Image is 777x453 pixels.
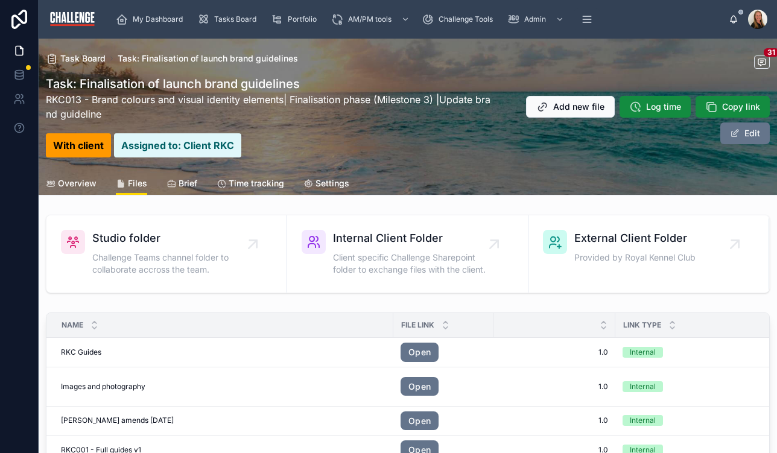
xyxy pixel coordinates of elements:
a: Admin [504,8,570,30]
span: Link type [623,320,661,330]
h1: Task: Finalisation of launch brand guidelines [46,75,493,92]
span: 1.0 [501,382,608,391]
span: RKC Guides [61,347,101,357]
a: Brief [166,173,197,197]
button: Copy link [696,96,770,118]
div: Internal [630,347,656,358]
span: My Dashboard [133,14,183,24]
span: Tasks Board [214,14,256,24]
span: Brief [179,177,197,189]
span: Admin [524,14,546,24]
span: Studio folder [92,230,253,247]
span: Client specific Challenge Sharepoint folder to exchange files with the client. [333,252,493,276]
a: External Client FolderProvided by Royal Kennel Club [528,215,769,293]
span: Add new file [553,101,604,113]
span: 1.0 [501,416,608,425]
span: Time tracking [229,177,284,189]
span: Settings [316,177,349,189]
a: AM/PM tools [328,8,416,30]
img: App logo [48,10,97,29]
div: scrollable content [106,6,729,33]
span: 1.0 [501,347,608,357]
a: RKC013 - Brand colours and visual identity elements [46,93,284,106]
button: Edit [720,122,770,144]
span: Overview [58,177,97,189]
a: My Dashboard [112,8,191,30]
a: Task Board [46,52,106,65]
a: Time tracking [217,173,284,197]
span: External Client Folder [574,230,696,247]
a: Overview [46,173,97,197]
span: [PERSON_NAME] amends [DATE] [61,416,174,425]
span: Challenge Teams channel folder to collaborate accross the team. [92,252,253,276]
a: Studio folderChallenge Teams channel folder to collaborate accross the team. [46,215,287,293]
a: Tasks Board [194,8,265,30]
span: Name [62,320,83,330]
span: Challenge Tools [439,14,493,24]
span: AM/PM tools [348,14,392,24]
button: Add new file [526,96,615,118]
a: Settings [303,173,349,197]
div: Internal [630,415,656,426]
mark: Assigned to: Client RKC [114,133,241,157]
a: Open [401,377,439,396]
a: Open [401,343,439,362]
a: Open [401,411,439,431]
p: | Finalisation phase (Milestone 3) | [46,92,493,121]
button: 31 [754,55,770,71]
span: Images and photography [61,382,145,391]
a: Task: Finalisation of launch brand guidelines [118,52,298,65]
span: Task Board [60,52,106,65]
span: Internal Client Folder [333,230,493,247]
span: File link [401,320,434,330]
mark: With client [46,133,111,157]
span: Provided by Royal Kennel Club [574,252,696,264]
button: Log time [620,96,691,118]
span: Files [128,177,147,189]
a: Portfolio [267,8,325,30]
a: Files [116,173,147,195]
span: Copy link [722,101,760,113]
span: Portfolio [288,14,317,24]
span: Log time [646,101,681,113]
div: Internal [630,381,656,392]
a: Challenge Tools [418,8,501,30]
a: Internal Client FolderClient specific Challenge Sharepoint folder to exchange files with the client. [287,215,528,293]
